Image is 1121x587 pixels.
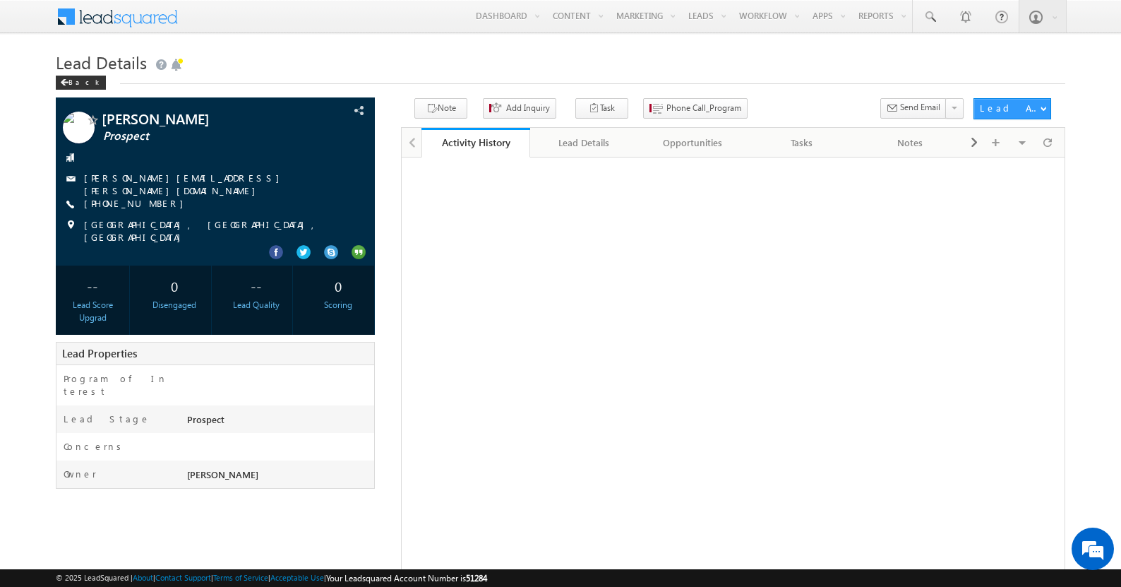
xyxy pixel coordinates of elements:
[643,98,748,119] button: Phone Call_Program
[64,372,172,398] label: Program of Interest
[432,136,520,149] div: Activity History
[270,573,324,582] a: Acceptable Use
[466,573,487,583] span: 51284
[506,102,550,114] span: Add Inquiry
[305,299,371,312] div: Scoring
[64,468,97,480] label: Owner
[133,573,153,582] a: About
[759,134,844,151] div: Tasks
[305,273,371,299] div: 0
[64,440,126,453] label: Concerns
[421,128,530,158] a: Activity History
[748,128,856,158] a: Tasks
[184,413,374,432] div: Prospect
[223,273,289,299] div: --
[84,172,287,196] a: [PERSON_NAME][EMAIL_ADDRESS][PERSON_NAME][DOMAIN_NAME]
[880,98,947,119] button: Send Email
[639,128,748,158] a: Opportunities
[56,51,147,73] span: Lead Details
[84,197,191,211] span: [PHONE_NUMBER]
[187,468,258,480] span: [PERSON_NAME]
[56,571,487,585] span: © 2025 LeadSquared | | | | |
[223,299,289,312] div: Lead Quality
[980,102,1040,114] div: Lead Actions
[63,112,95,148] img: Profile photo
[414,98,467,119] button: Note
[103,129,301,143] span: Prospect
[64,413,150,425] label: Lead Stage
[483,98,556,119] button: Add Inquiry
[141,299,207,312] div: Disengaged
[213,573,268,582] a: Terms of Service
[84,218,343,244] span: [GEOGRAPHIC_DATA], [GEOGRAPHIC_DATA], [GEOGRAPHIC_DATA]
[900,101,940,114] span: Send Email
[326,573,487,583] span: Your Leadsquared Account Number is
[575,98,628,119] button: Task
[59,299,125,324] div: Lead Score Upgrad
[102,112,300,126] span: [PERSON_NAME]
[56,76,106,90] div: Back
[973,98,1051,119] button: Lead Actions
[141,273,207,299] div: 0
[56,75,113,87] a: Back
[59,273,125,299] div: --
[155,573,211,582] a: Contact Support
[666,102,741,114] span: Phone Call_Program
[62,346,137,360] span: Lead Properties
[868,134,952,151] div: Notes
[650,134,735,151] div: Opportunities
[856,128,965,158] a: Notes
[530,128,639,158] a: Lead Details
[541,134,626,151] div: Lead Details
